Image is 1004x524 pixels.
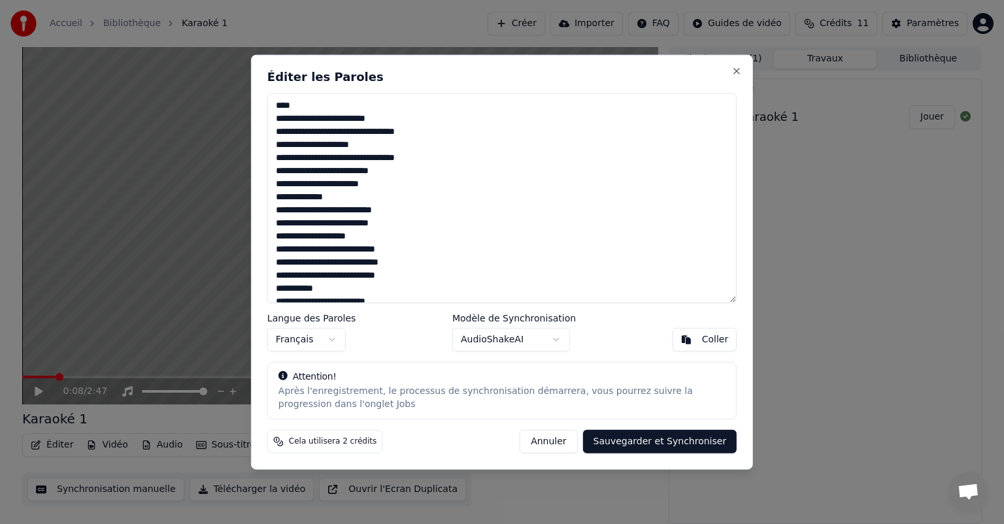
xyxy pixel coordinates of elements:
[520,429,577,453] button: Annuler
[673,327,737,351] button: Coller
[289,436,376,446] span: Cela utilisera 2 crédits
[278,370,726,383] div: Attention!
[583,429,737,453] button: Sauvegarder et Synchroniser
[267,313,356,322] label: Langue des Paroles
[278,384,726,410] div: Après l'enregistrement, le processus de synchronisation démarrera, vous pourrez suivre la progres...
[452,313,576,322] label: Modèle de Synchronisation
[267,71,737,83] h2: Éditer les Paroles
[702,333,729,346] div: Coller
